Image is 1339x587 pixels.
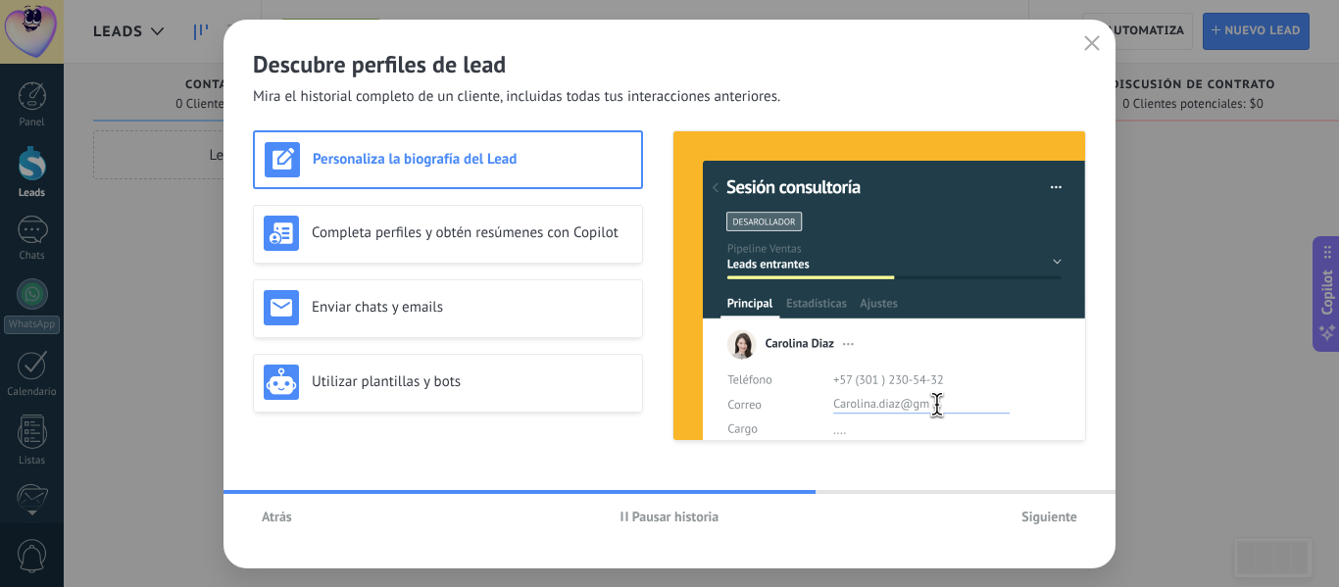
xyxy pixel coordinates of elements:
span: Pausar historia [632,510,719,523]
h2: Descubre perfiles de lead [253,49,1086,79]
button: Pausar historia [612,502,728,531]
button: Atrás [253,502,301,531]
span: Siguiente [1021,510,1077,523]
h3: Enviar chats y emails [312,298,632,317]
span: Atrás [262,510,292,523]
span: Mira el historial completo de un cliente, incluidas todas tus interacciones anteriores. [253,87,780,107]
h3: Completa perfiles y obtén resúmenes con Copilot [312,223,632,242]
button: Siguiente [1013,502,1086,531]
h3: Utilizar plantillas y bots [312,372,632,391]
h3: Personaliza la biografía del Lead [313,150,631,169]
